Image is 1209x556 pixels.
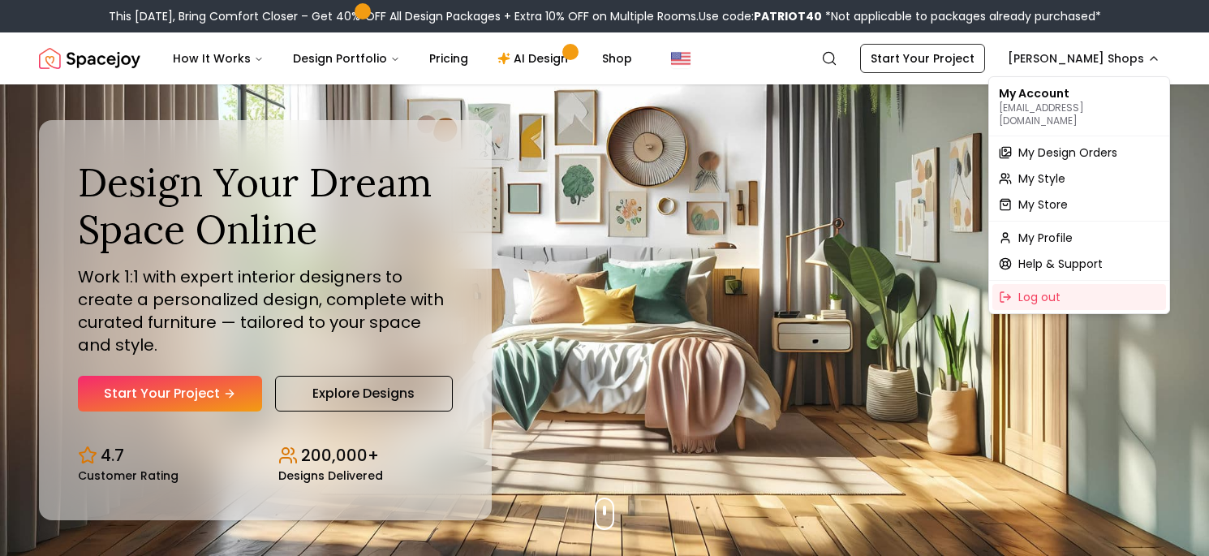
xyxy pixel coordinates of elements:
p: [EMAIL_ADDRESS][DOMAIN_NAME] [999,101,1160,127]
div: [PERSON_NAME] Shops [988,76,1170,314]
span: My Style [1018,170,1065,187]
a: My Profile [992,225,1166,251]
span: My Store [1018,196,1068,213]
a: My Design Orders [992,140,1166,166]
div: My Account [992,80,1166,132]
span: My Design Orders [1018,144,1117,161]
span: Help & Support [1018,256,1103,272]
span: My Profile [1018,230,1073,246]
a: Help & Support [992,251,1166,277]
span: Log out [1018,289,1061,305]
a: My Style [992,166,1166,192]
a: My Store [992,192,1166,218]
